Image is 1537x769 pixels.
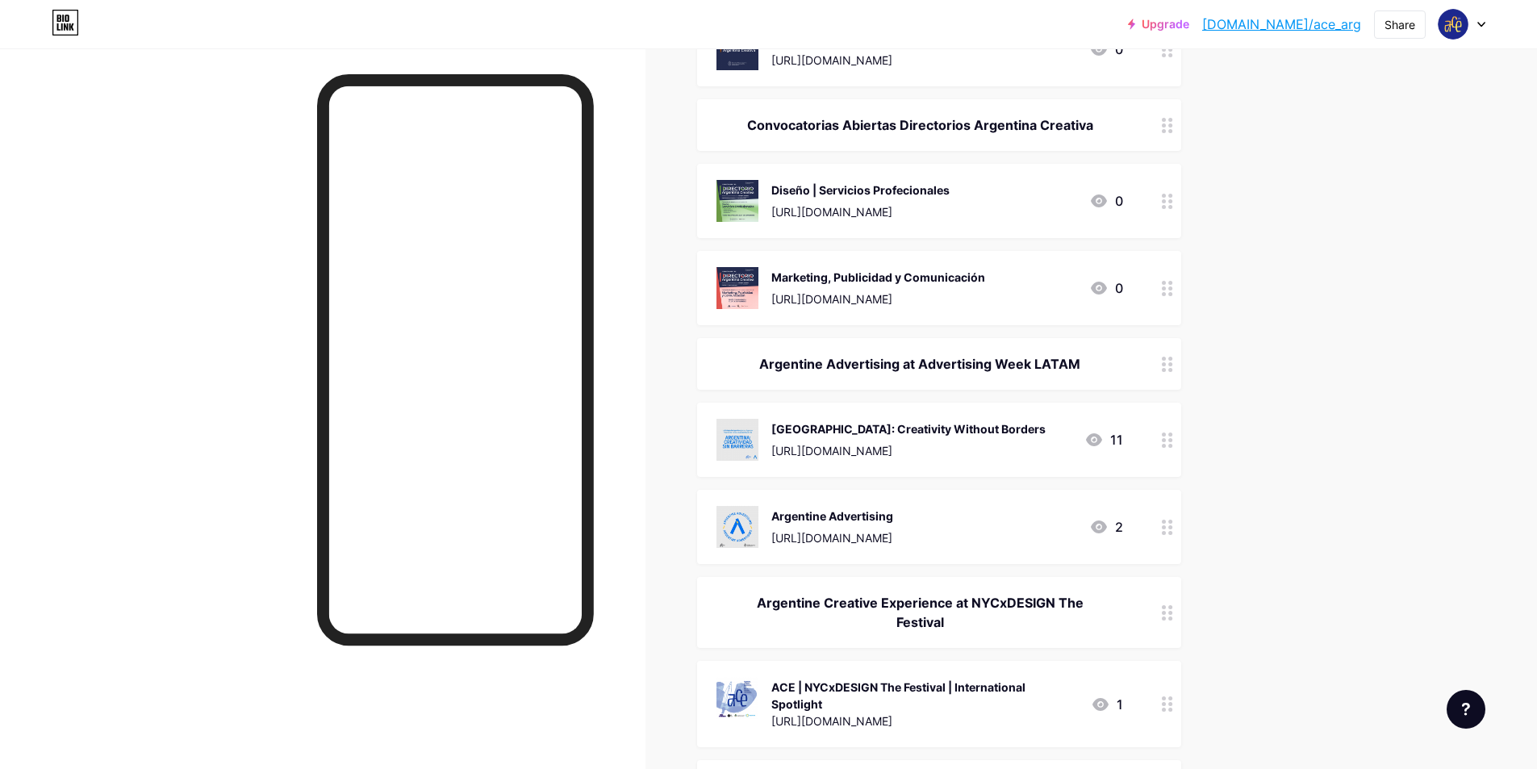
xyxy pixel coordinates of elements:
div: 11 [1084,430,1123,449]
img: Directorios Argentina Creativa [716,28,758,70]
div: 0 [1089,278,1123,298]
img: ACE | NYCxDESIGN The Festival | International Spotlight [716,677,758,719]
div: Share [1385,16,1415,33]
div: Argentine Creative Experience at NYCxDESIGN The Festival [716,593,1123,632]
div: [URL][DOMAIN_NAME] [771,203,950,220]
div: 1 [1091,695,1123,714]
div: Convocatorias Abiertas Directorios Argentina Creativa [716,115,1123,135]
img: Diseño | Servicios Profecionales [716,180,758,222]
img: Marketing, Publicidad y Comunicación [716,267,758,309]
div: Diseño | Servicios Profecionales [771,182,950,199]
div: ACE | NYCxDESIGN The Festival | International Spotlight [771,679,1078,713]
a: [DOMAIN_NAME]/ace_arg [1202,15,1361,34]
div: 0 [1089,191,1123,211]
a: Upgrade [1128,18,1189,31]
div: 0 [1089,40,1123,59]
div: Argentine Advertising at Advertising Week LATAM [716,354,1123,374]
div: [URL][DOMAIN_NAME] [771,713,1078,729]
img: Argentine Advertising [716,506,758,548]
div: Argentine Advertising [771,508,893,525]
div: 2 [1089,517,1123,537]
div: [URL][DOMAIN_NAME] [771,529,893,546]
div: [URL][DOMAIN_NAME] [771,52,940,69]
img: Argentina: Creativity Without Borders [716,419,758,461]
div: [URL][DOMAIN_NAME] [771,442,1046,459]
img: ace_arg [1438,9,1468,40]
div: [GEOGRAPHIC_DATA]: Creativity Without Borders [771,420,1046,437]
div: Marketing, Publicidad y Comunicación [771,269,985,286]
div: [URL][DOMAIN_NAME] [771,290,985,307]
